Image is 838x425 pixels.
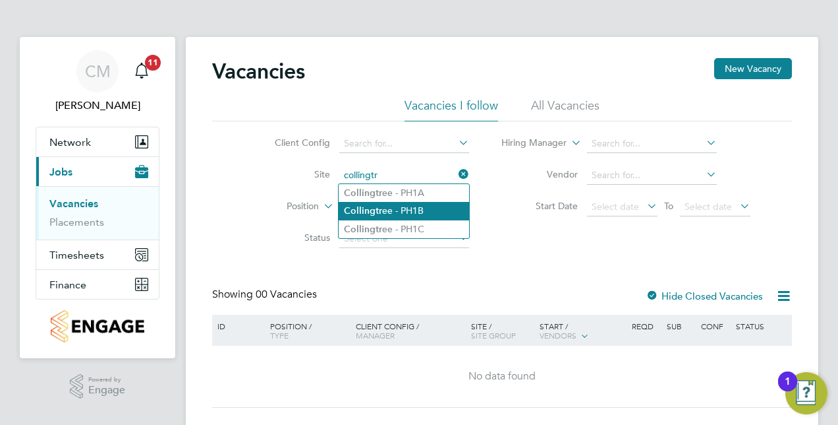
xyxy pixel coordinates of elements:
[660,197,677,214] span: To
[145,55,161,71] span: 11
[88,385,125,396] span: Engage
[88,374,125,385] span: Powered by
[339,220,469,238] li: ee - PH1C
[214,370,790,383] div: No data found
[339,184,469,202] li: ee - PH1A
[339,135,469,153] input: Search for...
[698,315,732,337] div: Conf
[212,58,305,84] h2: Vacancies
[36,310,159,343] a: Go to home page
[785,372,827,414] button: Open Resource Center, 1 new notification
[36,50,159,114] a: CM[PERSON_NAME]
[344,224,382,235] b: Collingtr
[352,315,468,346] div: Client Config /
[36,98,159,114] span: Craig Milner
[49,278,86,291] span: Finance
[128,50,155,92] a: 11
[254,168,330,180] label: Site
[49,197,98,210] a: Vacancies
[587,135,717,153] input: Search for...
[684,201,732,212] span: Select date
[256,288,317,301] span: 00 Vacancies
[592,201,639,212] span: Select date
[733,315,790,337] div: Status
[344,187,382,199] b: Collingtr
[36,186,159,240] div: Jobs
[540,330,576,341] span: Vendors
[531,98,600,121] li: All Vacancies
[502,200,578,212] label: Start Date
[491,137,567,150] label: Hiring Manager
[49,136,91,148] span: Network
[339,230,469,248] input: Select one
[468,315,537,346] div: Site /
[270,330,289,341] span: Type
[714,58,792,79] button: New Vacancy
[254,232,330,244] label: Status
[51,310,144,343] img: countryside-properties-logo-retina.png
[70,374,126,399] a: Powered byEngage
[49,249,104,261] span: Timesheets
[254,137,330,148] label: Client Config
[646,290,763,302] label: Hide Closed Vacancies
[663,315,698,337] div: Sub
[36,240,159,269] button: Timesheets
[260,315,352,346] div: Position /
[36,157,159,186] button: Jobs
[339,166,469,185] input: Search for...
[785,381,791,399] div: 1
[85,63,111,80] span: CM
[339,202,469,220] li: ee - PH1B
[628,315,663,337] div: Reqd
[212,288,320,302] div: Showing
[243,200,319,213] label: Position
[20,37,175,358] nav: Main navigation
[36,270,159,299] button: Finance
[502,168,578,180] label: Vendor
[471,330,516,341] span: Site Group
[36,127,159,156] button: Network
[536,315,628,348] div: Start /
[344,205,382,216] b: Collingtr
[214,315,260,337] div: ID
[49,216,104,228] a: Placements
[587,166,717,185] input: Search for...
[49,166,72,178] span: Jobs
[405,98,498,121] li: Vacancies I follow
[356,330,395,341] span: Manager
